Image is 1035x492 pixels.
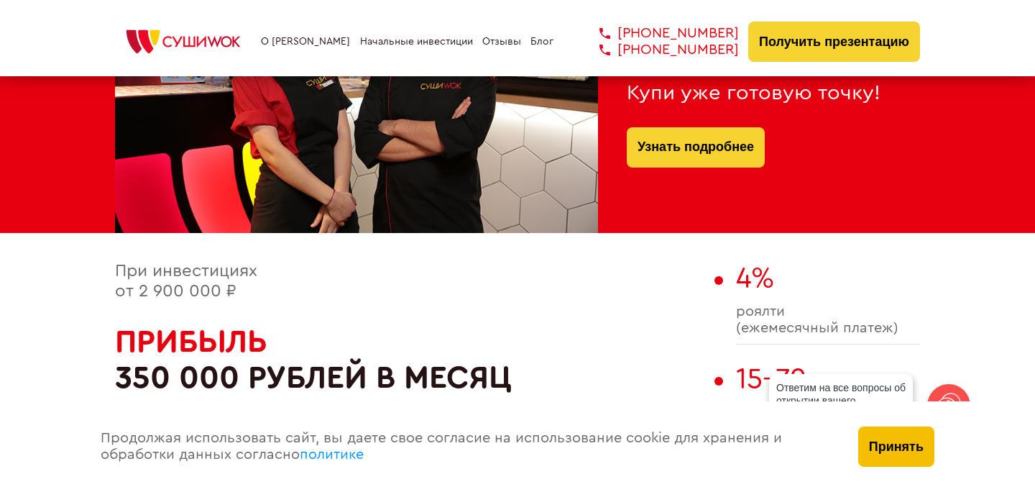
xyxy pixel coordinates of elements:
span: Прибыль [115,326,267,357]
a: Блог [530,36,553,47]
a: Отзывы [482,36,521,47]
a: Узнать подробнее [638,127,754,168]
div: Купи уже готовую точку! [627,81,891,105]
span: роялти (ежемесячный платеж) [736,304,920,337]
div: Продолжая использовать сайт, вы даете свое согласие на использование cookie для хранения и обрабо... [86,401,844,492]
button: Принять [858,427,934,467]
span: 15-70 [736,365,807,393]
span: 4% [736,264,774,293]
div: Ответим на все вопросы об открытии вашего [PERSON_NAME]! [769,374,913,427]
a: политике [300,447,364,462]
a: О [PERSON_NAME] [261,36,350,47]
a: Начальные инвестиции [360,36,473,47]
h2: 350 000 рублей в месяц [115,324,707,396]
a: [PHONE_NUMBER] [578,42,739,58]
a: [PHONE_NUMBER] [578,25,739,42]
span: При инвестициях от 2 900 000 ₽ [115,263,257,300]
button: Узнать подробнее [627,127,765,168]
span: м² [736,363,920,396]
img: СУШИWOK [115,26,252,58]
button: Получить презентацию [748,22,920,62]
